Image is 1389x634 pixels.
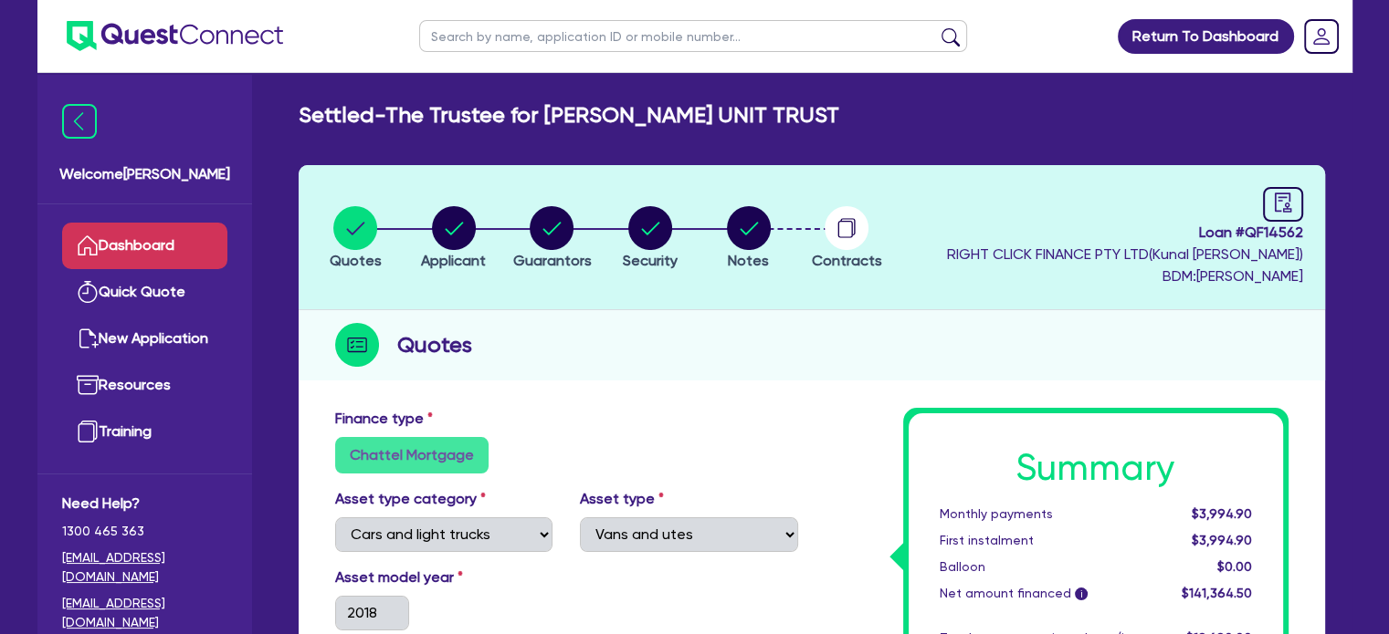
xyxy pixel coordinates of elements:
span: Applicant [421,252,486,269]
h2: Settled - The Trustee for [PERSON_NAME] UNIT TRUST [299,102,839,129]
img: quick-quote [77,281,99,303]
a: Quick Quote [62,269,227,316]
button: Applicant [420,205,487,273]
span: Loan # QF14562 [947,222,1303,244]
button: Contracts [811,205,883,273]
a: Return To Dashboard [1118,19,1294,54]
span: $3,994.90 [1191,533,1251,547]
span: Need Help? [62,493,227,514]
h1: Summary [940,446,1252,490]
button: Notes [726,205,772,273]
label: Asset type category [335,488,486,510]
span: BDM: [PERSON_NAME] [947,265,1303,287]
span: Welcome [PERSON_NAME] [59,163,230,185]
span: $3,994.90 [1191,506,1251,521]
a: New Application [62,316,227,362]
button: Guarantors [511,205,592,273]
div: First instalment [926,531,1152,550]
a: [EMAIL_ADDRESS][DOMAIN_NAME] [62,548,227,587]
img: new-application [77,327,99,349]
div: Monthly payments [926,504,1152,524]
img: resources [77,374,99,396]
img: training [77,421,99,442]
span: audit [1273,192,1293,213]
h2: Quotes [397,328,472,361]
span: RIGHT CLICK FINANCE PTY LTD ( Kunal [PERSON_NAME] ) [947,245,1303,263]
a: [EMAIL_ADDRESS][DOMAIN_NAME] [62,594,227,632]
img: quest-connect-logo-blue [67,21,283,51]
a: Training [62,409,227,455]
span: i [1075,587,1088,600]
button: Security [622,205,679,273]
span: $0.00 [1216,559,1251,574]
a: Dashboard [62,223,227,269]
span: 1300 465 363 [62,522,227,541]
label: Chattel Mortgage [335,437,489,473]
span: Guarantors [512,252,591,269]
span: Quotes [330,252,382,269]
span: Security [623,252,678,269]
label: Asset model year [321,566,567,588]
button: Quotes [329,205,383,273]
label: Asset type [580,488,664,510]
span: Notes [728,252,769,269]
a: Resources [62,362,227,409]
img: step-icon [335,323,379,367]
span: $141,364.50 [1181,586,1251,600]
img: icon-menu-close [62,104,97,139]
div: Balloon [926,557,1152,577]
a: Dropdown toggle [1298,13,1345,60]
input: Search by name, application ID or mobile number... [419,20,967,52]
span: Contracts [812,252,882,269]
a: audit [1263,187,1303,222]
label: Finance type [335,408,433,430]
div: Net amount financed [926,584,1152,603]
